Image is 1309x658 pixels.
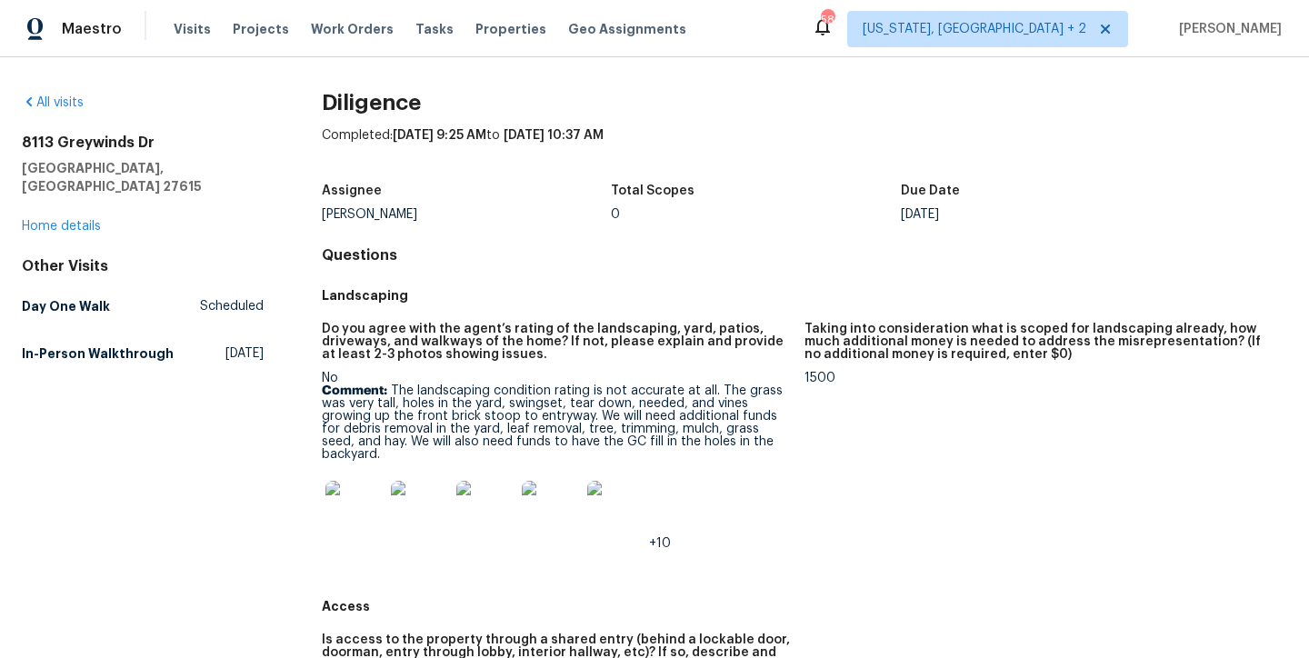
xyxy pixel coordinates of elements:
span: Properties [475,20,546,38]
h5: Landscaping [322,286,1287,304]
div: 1500 [804,372,1273,384]
span: Maestro [62,20,122,38]
span: Tasks [415,23,454,35]
h5: [GEOGRAPHIC_DATA], [GEOGRAPHIC_DATA] 27615 [22,159,264,195]
h5: In-Person Walkthrough [22,344,174,363]
h2: Diligence [322,94,1287,112]
h5: Total Scopes [611,184,694,197]
div: No [322,372,790,550]
span: [DATE] 10:37 AM [504,129,604,142]
div: [DATE] [901,208,1191,221]
span: [DATE] 9:25 AM [393,129,486,142]
h5: Due Date [901,184,960,197]
h5: Taking into consideration what is scoped for landscaping already, how much additional money is ne... [804,323,1273,361]
h5: Assignee [322,184,382,197]
div: 58 [821,11,834,29]
span: [DATE] [225,344,264,363]
div: Completed: to [322,126,1287,174]
div: Other Visits [22,257,264,275]
span: Scheduled [200,297,264,315]
span: Visits [174,20,211,38]
span: +10 [649,537,671,550]
div: [PERSON_NAME] [322,208,612,221]
span: [US_STATE], [GEOGRAPHIC_DATA] + 2 [863,20,1086,38]
span: [PERSON_NAME] [1172,20,1282,38]
a: Day One WalkScheduled [22,290,264,323]
h4: Questions [322,246,1287,264]
p: The landscaping condition rating is not accurate at all. The grass was very tall, holes in the ya... [322,384,790,461]
span: Work Orders [311,20,394,38]
h5: Day One Walk [22,297,110,315]
span: Geo Assignments [568,20,686,38]
a: In-Person Walkthrough[DATE] [22,337,264,370]
a: All visits [22,96,84,109]
h5: Access [322,597,1287,615]
b: Comment: [322,384,387,397]
a: Home details [22,220,101,233]
h5: Do you agree with the agent’s rating of the landscaping, yard, patios, driveways, and walkways of... [322,323,790,361]
span: Projects [233,20,289,38]
div: 0 [611,208,901,221]
h2: 8113 Greywinds Dr [22,134,264,152]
